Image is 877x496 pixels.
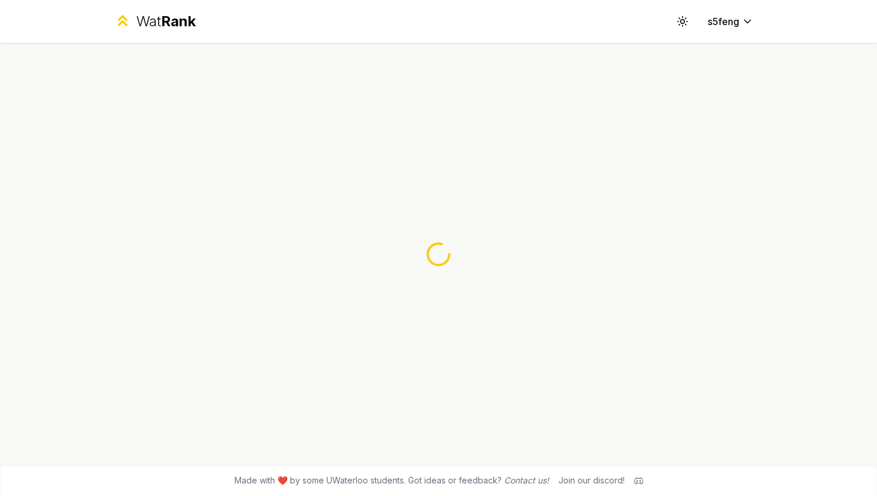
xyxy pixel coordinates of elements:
span: s5feng [708,14,739,29]
a: Contact us! [504,475,549,485]
span: Rank [161,13,196,30]
span: Made with ❤️ by some UWaterloo students. Got ideas or feedback? [234,475,549,486]
button: s5feng [698,11,763,32]
div: Join our discord! [558,475,625,486]
a: WatRank [114,12,196,31]
div: Wat [136,12,196,31]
